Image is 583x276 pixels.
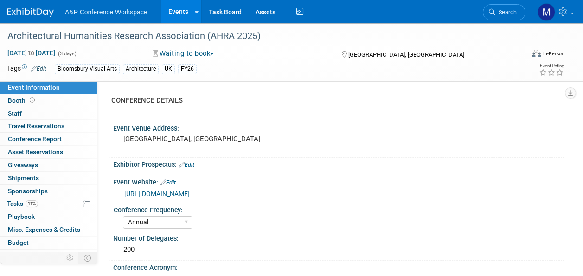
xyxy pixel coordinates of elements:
[0,133,97,145] a: Conference Report
[483,4,525,20] a: Search
[31,66,46,72] a: Edit
[113,261,564,272] div: Conference Acronym:
[8,252,70,259] span: ROI, Objectives & ROO
[123,64,159,74] div: Architecture
[0,81,97,94] a: Event Information
[0,172,97,184] a: Shipments
[26,200,38,207] span: 11%
[78,252,97,264] td: Toggle Event Tabs
[348,51,464,58] span: [GEOGRAPHIC_DATA], [GEOGRAPHIC_DATA]
[0,197,97,210] a: Tasks11%
[0,223,97,236] a: Misc. Expenses & Credits
[495,9,517,16] span: Search
[8,122,64,130] span: Travel Reservations
[7,64,46,74] td: Tags
[8,239,29,246] span: Budget
[0,159,97,171] a: Giveaways
[7,200,38,207] span: Tasks
[27,49,36,57] span: to
[160,179,176,186] a: Edit
[8,148,63,156] span: Asset Reservations
[0,94,97,107] a: Booth
[8,110,22,117] span: Staff
[113,121,564,133] div: Event Venue Address:
[120,243,557,257] div: 200
[7,8,54,17] img: ExhibitDay
[62,252,78,264] td: Personalize Event Tab Strip
[57,51,77,57] span: (3 days)
[28,97,37,104] span: Booth not reserved yet
[7,49,56,57] span: [DATE] [DATE]
[123,135,291,143] pre: [GEOGRAPHIC_DATA], [GEOGRAPHIC_DATA]
[538,3,555,21] img: Matt Hambridge
[113,231,564,243] div: Number of Delegates:
[8,135,62,143] span: Conference Report
[483,48,564,62] div: Event Format
[8,161,38,169] span: Giveaways
[178,64,197,74] div: FY26
[8,84,60,91] span: Event Information
[0,210,97,223] a: Playbook
[114,203,560,215] div: Conference Frequency:
[113,175,564,187] div: Event Website:
[0,250,97,262] a: ROI, Objectives & ROO
[8,226,80,233] span: Misc. Expenses & Credits
[124,190,190,197] a: [URL][DOMAIN_NAME]
[4,28,517,45] div: Architectural Humanities Research Association (AHRA 2025)
[150,49,218,59] button: Waiting to book
[8,174,39,182] span: Shipments
[8,97,37,104] span: Booth
[0,146,97,158] a: Asset Reservations
[65,8,147,16] span: A&P Conference Workspace
[162,64,175,74] div: UK
[539,64,564,68] div: Event Rating
[0,185,97,197] a: Sponsorships
[543,50,564,57] div: In-Person
[179,162,194,168] a: Edit
[0,107,97,120] a: Staff
[8,213,35,220] span: Playbook
[111,96,557,105] div: CONFERENCE DETAILS
[0,120,97,132] a: Travel Reservations
[532,50,541,57] img: Format-Inperson.png
[8,187,48,195] span: Sponsorships
[0,237,97,249] a: Budget
[113,158,564,170] div: Exhibitor Prospectus:
[55,64,120,74] div: Bloomsbury Visual Arts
